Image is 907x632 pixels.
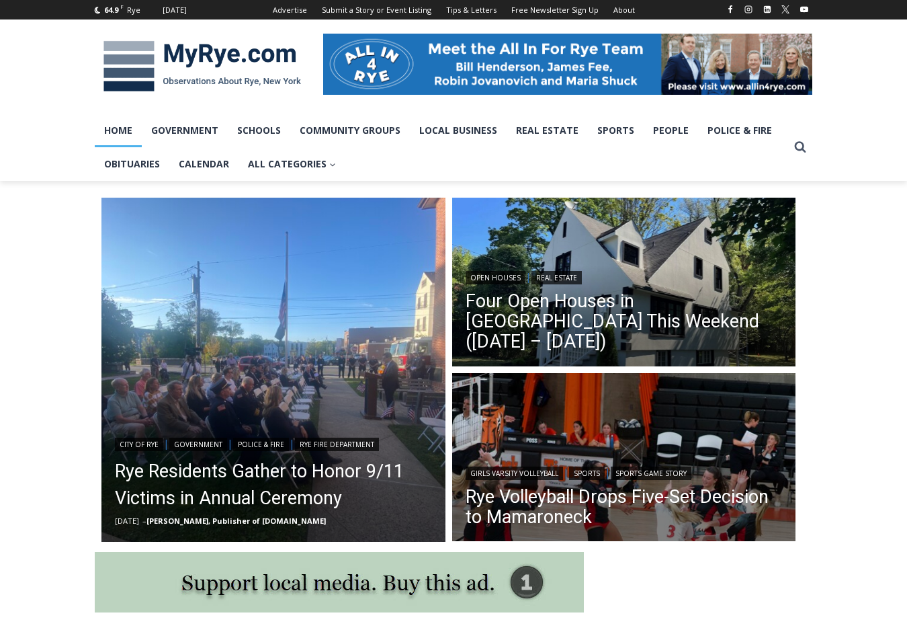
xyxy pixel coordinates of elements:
[95,114,142,147] a: Home
[142,516,146,526] span: –
[95,552,584,613] img: support local media, buy this ad
[452,373,796,545] a: Read More Rye Volleyball Drops Five-Set Decision to Mamaroneck
[115,516,139,526] time: [DATE]
[796,1,812,17] a: YouTube
[290,114,410,147] a: Community Groups
[233,438,289,451] a: Police & Fire
[163,4,187,16] div: [DATE]
[569,467,605,480] a: Sports
[507,114,588,147] a: Real Estate
[120,3,124,10] span: F
[146,516,326,526] a: [PERSON_NAME], Publisher of [DOMAIN_NAME]
[248,157,336,171] span: All Categories
[466,291,783,352] a: Four Open Houses in [GEOGRAPHIC_DATA] This Weekend ([DATE] – [DATE])
[466,464,783,480] div: | |
[452,198,796,370] img: 506 Midland Avenue, Rye
[169,438,227,451] a: Government
[115,435,432,451] div: | | |
[452,198,796,370] a: Read More Four Open Houses in Rye This Weekend (September 13 – 14)
[104,5,118,15] span: 64.9
[452,373,796,545] img: (PHOTO: The Rye Volleyball team celebrates a point against the Mamaroneck Tigers on September 11,...
[95,32,310,102] img: MyRye.com
[323,34,812,94] img: All in for Rye
[531,271,582,284] a: Real Estate
[101,198,445,542] a: Read More Rye Residents Gather to Honor 9/11 Victims in Annual Ceremony
[777,1,793,17] a: X
[611,467,691,480] a: Sports Game Story
[588,114,644,147] a: Sports
[228,114,290,147] a: Schools
[115,458,432,512] a: Rye Residents Gather to Honor 9/11 Victims in Annual Ceremony
[295,438,379,451] a: Rye Fire Department
[142,114,228,147] a: Government
[95,114,788,182] nav: Primary Navigation
[410,114,507,147] a: Local Business
[115,438,163,451] a: City of Rye
[698,114,781,147] a: Police & Fire
[95,147,169,181] a: Obituaries
[466,487,783,527] a: Rye Volleyball Drops Five-Set Decision to Mamaroneck
[466,467,563,480] a: Girls Varsity Volleyball
[722,1,738,17] a: Facebook
[127,4,140,16] div: Rye
[169,147,239,181] a: Calendar
[759,1,775,17] a: Linkedin
[101,198,445,542] img: (PHOTO: The City of Rye's annual September 11th Commemoration Ceremony on Thursday, September 11,...
[644,114,698,147] a: People
[740,1,757,17] a: Instagram
[788,135,812,159] button: View Search Form
[466,271,525,284] a: Open Houses
[466,268,783,284] div: |
[239,147,345,181] a: All Categories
